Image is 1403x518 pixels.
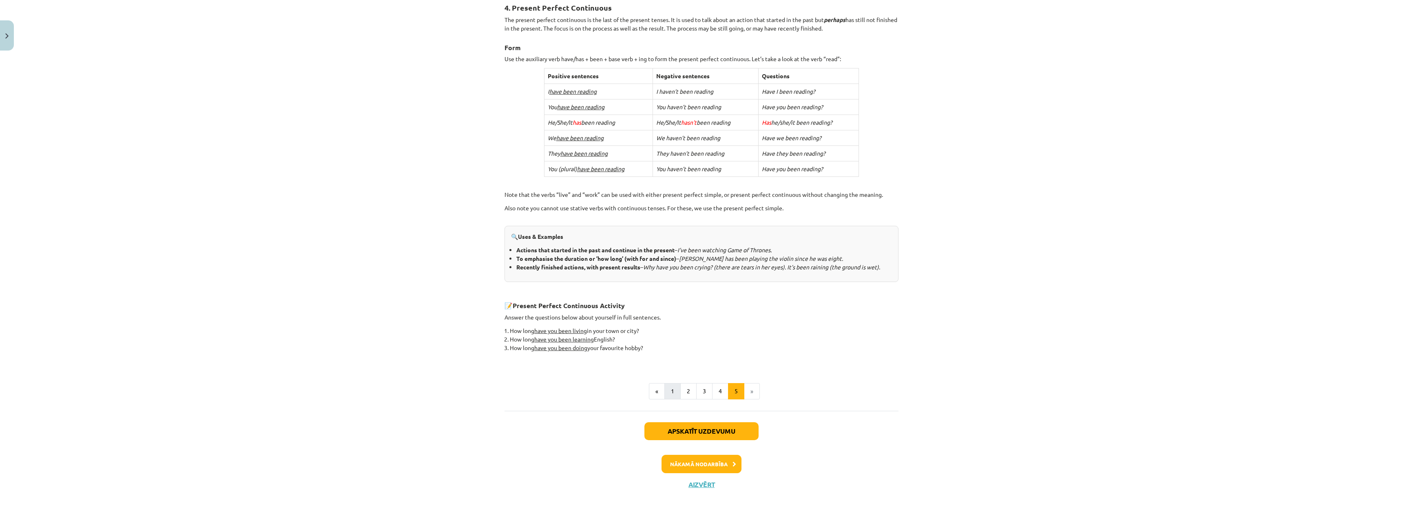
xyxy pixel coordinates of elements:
u: have been reading [560,150,608,157]
h3: 📝 [505,295,898,311]
th: Positive sentences [544,68,653,84]
u: have been reading [556,134,604,141]
b: To emphasise the duration or ’how long’ (with for and since) [516,255,676,262]
i: You (plural) [548,165,624,172]
p: 🔍 [511,232,892,241]
strong: 4. Present Perfect Continuous [505,3,612,12]
span: hasn’t [681,119,697,126]
i: We [548,134,604,141]
b: Recently finished actions, with present results [516,263,640,271]
strong: Uses & Examples [518,233,563,240]
span: has [573,119,581,126]
button: 5 [728,383,744,399]
li: How long your favourite hobby? [510,344,898,352]
th: Negative sentences [653,68,758,84]
i: I [548,88,597,95]
p: Use the auxiliary verb have/has + been + base verb + ing to form the present perfect continuous. ... [505,55,898,63]
i: They haven’t been reading [656,150,724,157]
li: How long English? [510,335,898,344]
p: Also note you cannot use stative verbs with continuous tenses. For these, we use the present perf... [505,204,898,221]
u: have been reading [577,165,624,172]
i: I’ve been watching Game of Thrones. [677,246,772,253]
i: They [548,150,608,157]
button: 4 [712,383,728,399]
i: Have you been reading? [762,165,823,172]
button: Apskatīt uzdevumu [644,422,759,440]
i: Have I been reading? [762,88,815,95]
button: 1 [664,383,681,399]
nav: Page navigation example [505,383,898,399]
i: He/She/It been reading [548,119,615,126]
u: have you been learning [534,335,594,343]
p: The present perfect continuous is the last of the present tenses. It is used to talk about an act... [505,15,898,33]
i: Why have you been crying? (there are tears in her eyes). It’s been raining (the ground is wet) [643,263,879,271]
i: perhaps [824,16,845,23]
u: have you been doing [534,344,587,351]
i: He/She/It been reading [656,119,730,126]
b: Actions that started in the past and continue in the present [516,246,675,253]
i: You haven’t been reading [656,165,721,172]
i: Have we been reading? [762,134,821,141]
button: Nākamā nodarbība [662,455,741,474]
span: Has [762,119,771,126]
i: We haven’t been reading [656,134,720,141]
i: I haven’t been reading [656,88,713,95]
li: How long in your town or city? [510,326,898,335]
strong: Present Perfect Continuous Activity [513,301,625,310]
p: Note that the verbs “live” and “work” can be used with either present perfect simple, or present ... [505,190,898,199]
li: – [516,254,892,263]
li: – . [516,263,892,271]
i: You [548,103,604,110]
button: Aizvērt [686,481,717,489]
p: Answer the questions below about yourself in full sentences. [505,313,898,322]
strong: Form [505,43,521,52]
i: Have they been reading? [762,150,825,157]
u: have been reading [549,88,597,95]
u: have you been living [534,327,587,334]
i: Have you been reading? [762,103,823,110]
th: Questions [758,68,859,84]
button: 3 [696,383,713,399]
button: 2 [680,383,697,399]
u: have been reading [557,103,604,110]
i: [PERSON_NAME] has been playing the violin since he was eight. [679,255,843,262]
i: You haven’t been reading [656,103,721,110]
i: he/she/it been reading? [762,119,832,126]
button: « [649,383,665,399]
li: – [516,246,892,254]
img: icon-close-lesson-0947bae3869378f0d4975bcd49f059093ad1ed9edebbc8119c70593378902aed.svg [5,33,9,39]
